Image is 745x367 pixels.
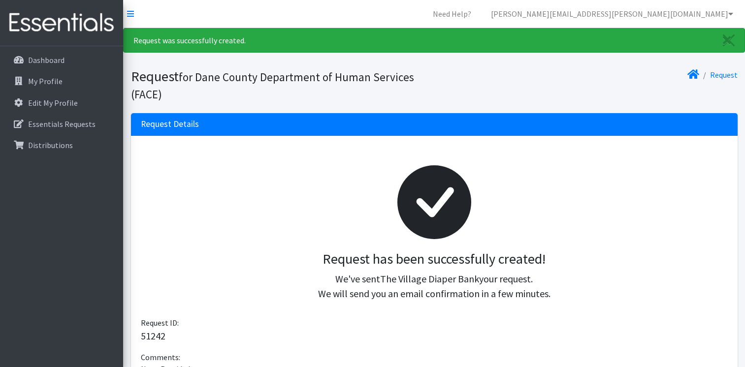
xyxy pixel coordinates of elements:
[380,273,479,285] span: The Village Diaper Bank
[141,329,728,343] p: 51242
[28,119,96,129] p: Essentials Requests
[713,29,745,52] a: Close
[4,93,119,113] a: Edit My Profile
[123,28,745,53] div: Request was successfully created.
[4,6,119,39] img: HumanEssentials
[710,70,738,80] a: Request
[4,114,119,134] a: Essentials Requests
[4,71,119,91] a: My Profile
[28,55,65,65] p: Dashboard
[131,68,431,102] h1: Request
[28,76,63,86] p: My Profile
[141,318,179,328] span: Request ID:
[4,135,119,155] a: Distributions
[141,352,180,362] span: Comments:
[141,119,199,129] h3: Request Details
[149,272,720,301] p: We've sent your request. We will send you an email confirmation in a few minutes.
[425,4,479,24] a: Need Help?
[483,4,741,24] a: [PERSON_NAME][EMAIL_ADDRESS][PERSON_NAME][DOMAIN_NAME]
[28,98,78,108] p: Edit My Profile
[131,70,414,101] small: for Dane County Department of Human Services (FACE)
[28,140,73,150] p: Distributions
[149,251,720,268] h3: Request has been successfully created!
[4,50,119,70] a: Dashboard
